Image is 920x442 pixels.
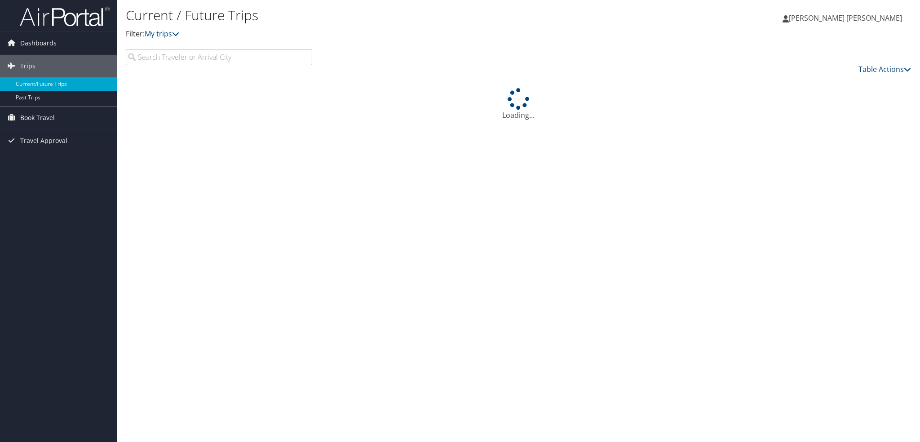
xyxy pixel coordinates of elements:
div: Loading... [126,88,911,121]
a: Table Actions [858,64,911,74]
p: Filter: [126,28,649,40]
a: [PERSON_NAME] [PERSON_NAME] [783,4,911,31]
img: airportal-logo.png [20,6,110,27]
span: Book Travel [20,107,55,129]
span: [PERSON_NAME] [PERSON_NAME] [789,13,902,23]
h1: Current / Future Trips [126,6,649,25]
span: Trips [20,55,35,77]
input: Search Traveler or Arrival City [126,49,312,65]
a: My trips [145,29,179,39]
span: Dashboards [20,32,57,54]
span: Travel Approval [20,129,67,152]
